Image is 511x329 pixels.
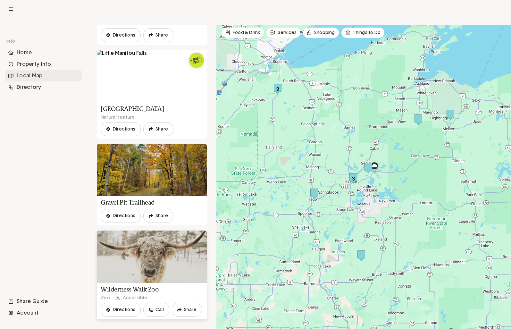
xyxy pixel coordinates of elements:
button: Directions [101,28,141,42]
div: 2 [274,84,281,94]
li: 1 of 4 [222,28,264,38]
div: Directory [5,81,82,93]
li: Navigation item [5,81,82,93]
button: Share [143,122,173,136]
li: Navigation item [5,296,82,307]
li: Navigation item [5,307,82,319]
button: Share [143,28,173,42]
div: Account [5,307,82,319]
li: 4 of 4 [341,28,384,38]
li: Navigation item [5,70,82,81]
button: Services [266,28,300,38]
li: Navigation item [5,58,82,70]
div: 3 [349,173,357,184]
div: Property Info [5,58,82,70]
li: 2 of 4 [266,28,300,38]
button: Directions [101,122,141,136]
li: Navigation item [5,47,82,58]
a: Call [143,303,169,317]
div: Share Guide [5,296,82,307]
button: Share [143,209,173,223]
div: Home [5,47,82,58]
button: Directions [101,209,141,223]
button: Shopping [303,28,339,38]
div: Local Map [5,70,82,81]
button: Share [172,303,202,317]
li: 3 of 4 [303,28,339,38]
button: Things to Do [341,28,384,38]
button: Directions [101,303,141,317]
button: Food & Drink [222,28,264,38]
